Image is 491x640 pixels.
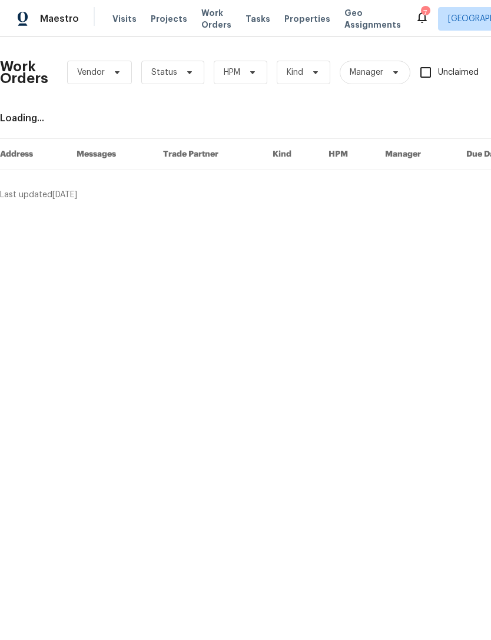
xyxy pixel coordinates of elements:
span: Tasks [245,15,270,23]
th: HPM [319,139,376,170]
span: Unclaimed [438,67,479,79]
span: Work Orders [201,7,231,31]
span: HPM [224,67,240,78]
div: 7 [421,7,429,19]
th: Messages [67,139,154,170]
span: Visits [112,13,137,25]
span: Maestro [40,13,79,25]
span: Status [151,67,177,78]
th: Kind [263,139,319,170]
span: Vendor [77,67,105,78]
span: Properties [284,13,330,25]
span: Projects [151,13,187,25]
th: Manager [376,139,457,170]
span: Geo Assignments [344,7,401,31]
span: Manager [350,67,383,78]
th: Trade Partner [154,139,264,170]
span: Kind [287,67,303,78]
span: [DATE] [52,191,77,199]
